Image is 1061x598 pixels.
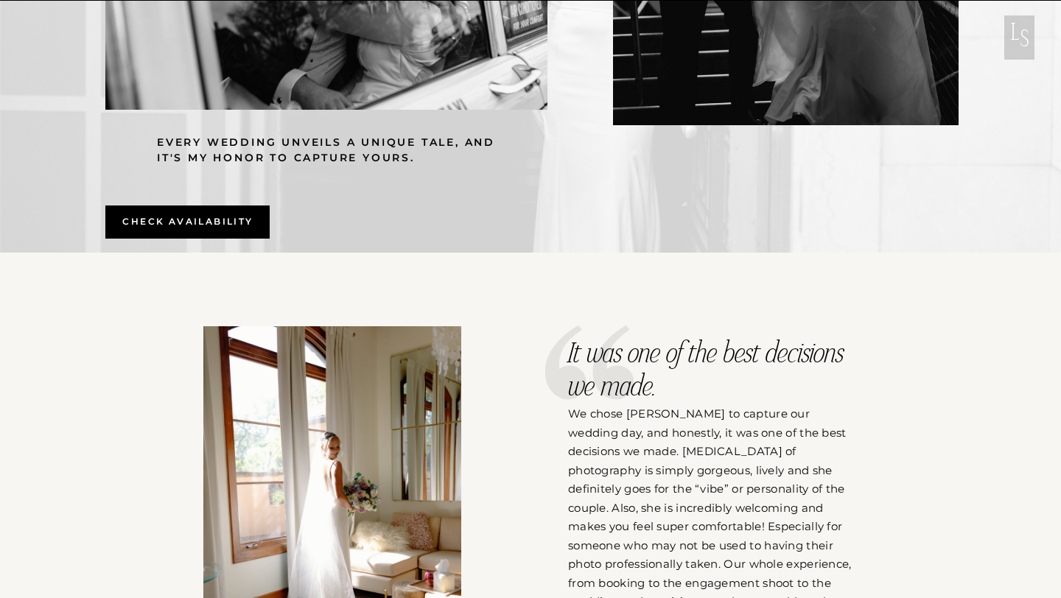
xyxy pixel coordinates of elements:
[111,210,265,235] a: check availability
[122,216,253,227] b: check availability
[568,340,858,408] p: It was one of the best decisions we made.
[157,135,509,165] h3: Every wedding unveils a unique tale, and it's my honor to capture yours.
[1001,24,1031,60] p: L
